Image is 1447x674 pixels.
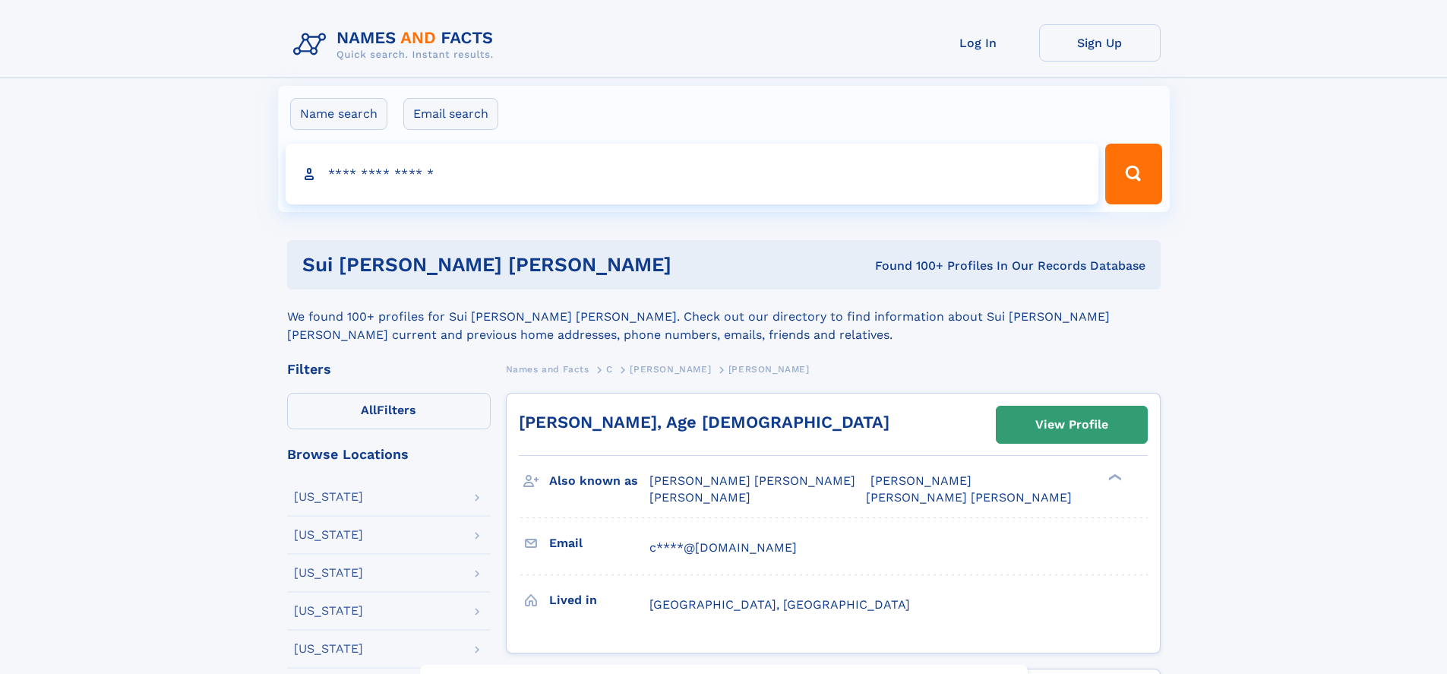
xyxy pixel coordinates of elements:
div: [US_STATE] [294,529,363,541]
div: Browse Locations [287,448,491,461]
div: [US_STATE] [294,567,363,579]
span: [GEOGRAPHIC_DATA], [GEOGRAPHIC_DATA] [649,597,910,612]
div: Filters [287,362,491,376]
span: [PERSON_NAME] [728,364,810,375]
div: [US_STATE] [294,491,363,503]
div: ❯ [1104,473,1123,483]
span: [PERSON_NAME] [649,490,750,505]
input: search input [286,144,1099,204]
a: [PERSON_NAME], Age [DEMOGRAPHIC_DATA] [519,413,889,432]
span: [PERSON_NAME] [630,364,711,375]
a: View Profile [997,407,1147,443]
label: Name search [290,98,387,130]
span: All [361,403,377,417]
label: Filters [287,393,491,429]
img: Logo Names and Facts [287,24,506,65]
div: [US_STATE] [294,643,363,655]
span: [PERSON_NAME] [PERSON_NAME] [866,490,1072,505]
div: Found 100+ Profiles In Our Records Database [773,258,1145,274]
a: Names and Facts [506,359,589,378]
div: [US_STATE] [294,605,363,617]
label: Email search [403,98,498,130]
span: [PERSON_NAME] [870,473,972,488]
h3: Lived in [549,587,649,613]
a: [PERSON_NAME] [630,359,711,378]
h3: Also known as [549,468,649,494]
span: [PERSON_NAME] [PERSON_NAME] [649,473,855,488]
div: View Profile [1035,407,1108,442]
button: Search Button [1105,144,1161,204]
div: We found 100+ profiles for Sui [PERSON_NAME] [PERSON_NAME]. Check out our directory to find infor... [287,290,1161,344]
span: C [606,364,613,375]
h1: Sui [PERSON_NAME] [PERSON_NAME] [302,255,773,274]
a: Sign Up [1039,24,1161,62]
h3: Email [549,530,649,556]
a: Log In [918,24,1039,62]
a: C [606,359,613,378]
